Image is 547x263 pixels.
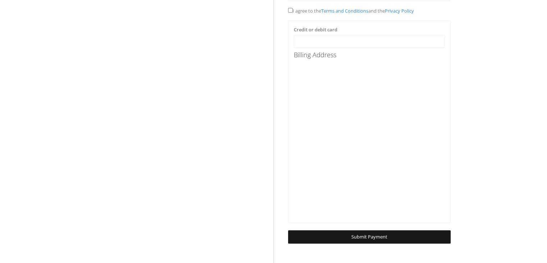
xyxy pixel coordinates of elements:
[288,8,414,14] span: I agree to the and the
[294,26,337,34] label: Credit or debit card
[294,52,445,59] h4: Billing Address
[288,230,451,244] a: Submit Payment
[351,233,387,240] span: Submit Payment
[298,39,440,45] iframe: Secure card payment input frame
[321,8,368,14] a: Terms and Conditions
[292,61,446,219] iframe: Secure address input frame
[385,8,414,14] a: Privacy Policy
